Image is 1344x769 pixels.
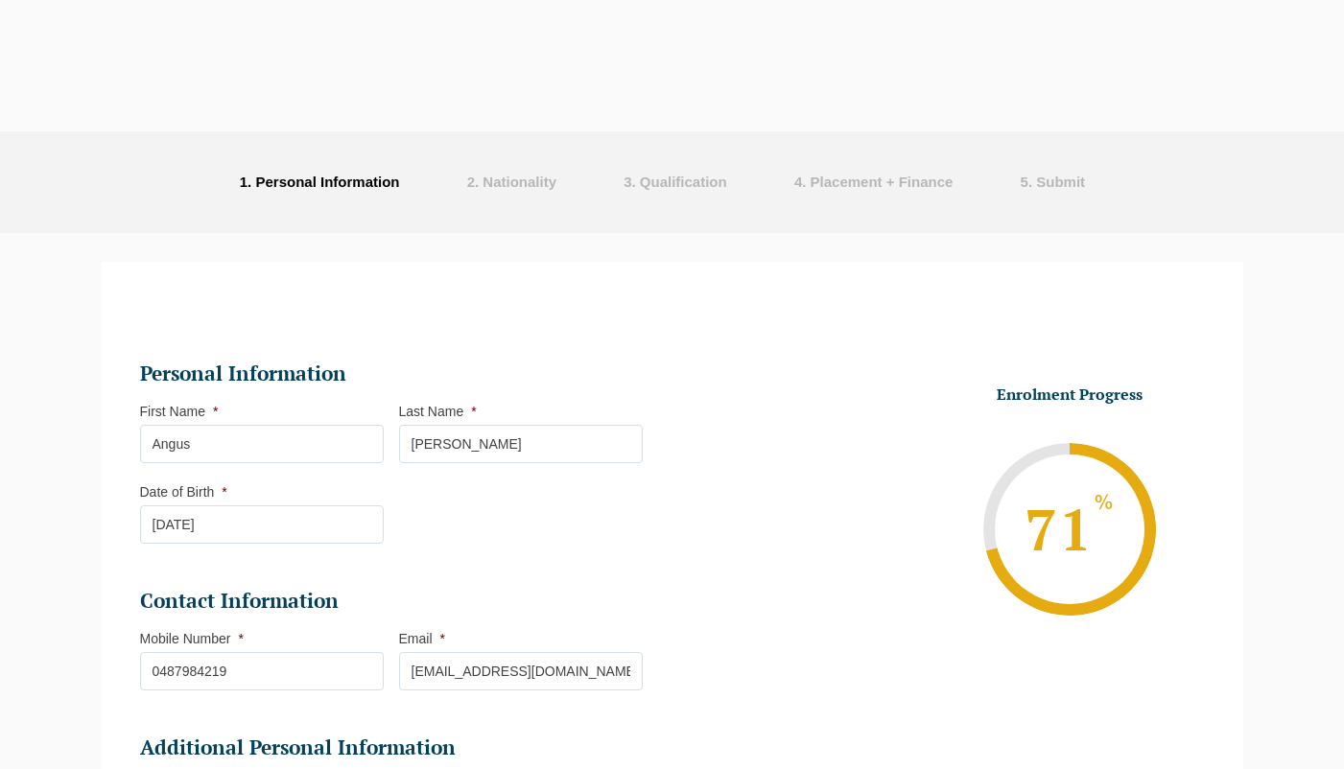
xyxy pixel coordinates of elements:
label: Email [399,631,445,646]
h2: Additional Personal Information [140,734,643,761]
h3: Enrolment Progress [950,384,1190,405]
span: 1 [240,174,248,190]
span: 5 [1021,174,1028,190]
span: 71 [1022,491,1118,568]
input: Email (Non-University)* [399,652,643,690]
input: First Name* [140,425,384,463]
span: . Submit [1028,174,1085,190]
span: . Nationality [475,174,556,190]
input: Date of Birth* [140,505,384,544]
span: 3 [624,174,631,190]
span: 4 [794,174,802,190]
span: . Qualification [632,174,727,190]
span: . Placement + Finance [802,174,953,190]
input: Last Name* [399,425,643,463]
input: Mobile No* [140,652,384,690]
span: 2 [467,174,475,190]
span: . Personal Information [248,174,399,190]
h2: Contact Information [140,588,643,615]
label: Last Name [399,404,477,419]
label: Date of Birth [140,484,227,500]
label: Mobile Number [140,631,244,646]
label: First Name [140,404,219,419]
h2: Personal Information [140,361,643,387]
sup: % [1094,495,1115,513]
